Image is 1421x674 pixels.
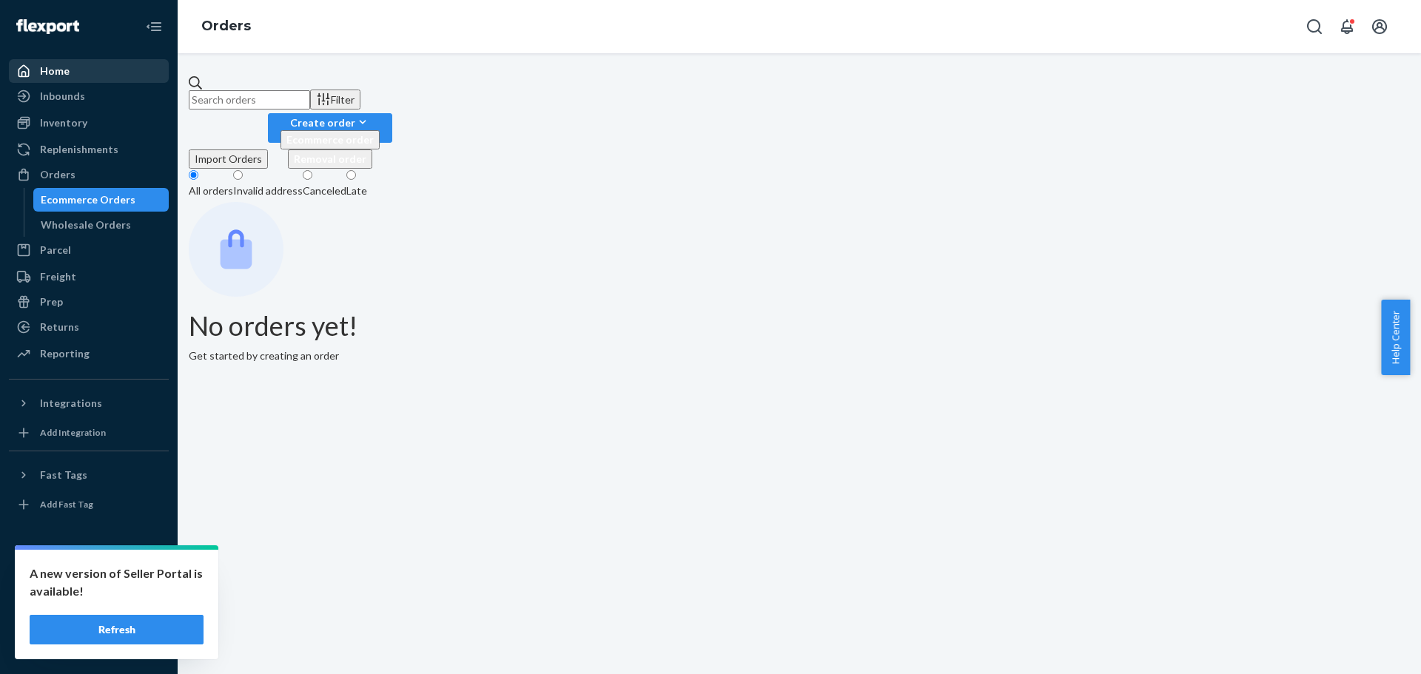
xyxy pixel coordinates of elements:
ol: breadcrumbs [189,5,263,48]
button: Open account menu [1365,12,1394,41]
div: Canceled [303,183,346,198]
button: Open Search Box [1300,12,1329,41]
input: All orders [189,170,198,180]
button: Integrations [9,391,169,415]
span: Ecommerce order [286,133,374,146]
div: All orders [189,183,233,198]
div: Add Integration [40,426,106,439]
button: Help Center [1381,300,1410,375]
h1: No orders yet! [189,311,1410,341]
button: Ecommerce order [280,130,380,149]
button: Give Feedback [9,633,169,656]
div: Late [346,183,367,198]
div: Wholesale Orders [41,218,131,232]
a: Replenishments [9,138,169,161]
div: Prep [40,294,63,309]
div: Filter [316,92,355,107]
button: Filter [310,90,360,109]
a: Reporting [9,342,169,365]
p: A new version of Seller Portal is available! [30,565,204,600]
a: Orders [9,163,169,186]
a: Wholesale Orders [33,213,169,237]
button: Create orderEcommerce orderRemoval order [268,113,392,143]
div: Freight [40,269,76,284]
a: Parcel [9,238,169,262]
div: Home [40,64,70,78]
img: Flexport logo [16,19,79,34]
button: Refresh [30,615,204,644]
input: Late [346,170,356,180]
div: Invalid address [233,183,303,198]
a: Inventory [9,111,169,135]
button: Close Navigation [139,12,169,41]
div: Parcel [40,243,71,257]
a: Settings [9,557,169,581]
input: Invalid address [233,170,243,180]
a: Ecommerce Orders [33,188,169,212]
a: Prep [9,290,169,314]
div: Returns [40,320,79,334]
img: Empty list [189,202,283,297]
a: Add Fast Tag [9,493,169,516]
button: Removal order [288,149,372,169]
div: Inventory [40,115,87,130]
div: Fast Tags [40,468,87,482]
div: Create order [280,115,380,130]
div: Add Fast Tag [40,498,93,510]
span: Removal order [294,152,366,165]
a: Help Center [9,607,169,631]
div: Reporting [40,346,90,361]
div: Replenishments [40,142,118,157]
button: Fast Tags [9,463,169,487]
a: Home [9,59,169,83]
a: Returns [9,315,169,339]
a: Freight [9,265,169,289]
button: Open notifications [1332,12,1362,41]
div: Orders [40,167,75,182]
input: Canceled [303,170,312,180]
div: Integrations [40,396,102,411]
button: Import Orders [189,149,268,169]
p: Get started by creating an order [189,348,1410,363]
a: Inbounds [9,84,169,108]
div: Inbounds [40,89,85,104]
div: Ecommerce Orders [41,192,135,207]
a: Orders [201,18,251,34]
a: Talk to Support [9,582,169,606]
input: Search orders [189,90,310,109]
a: Add Integration [9,421,169,445]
